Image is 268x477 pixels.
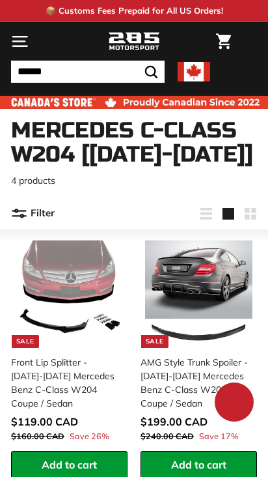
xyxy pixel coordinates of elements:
[11,61,165,83] input: Search
[141,356,249,411] div: AMG Style Trunk Spoiler - [DATE]-[DATE] Mercedes Benz C-Class W204 Coupe / Sedan
[211,383,258,425] inbox-online-store-chat: Shopify online store chat
[42,458,97,471] span: Add to cart
[11,356,120,411] div: Front Lip Splitter - [DATE]-[DATE] Mercedes Benz C-Class W204 Coupe / Sedan
[12,335,39,348] div: Sale
[141,236,257,451] a: Sale AMG Style Trunk Spoiler - [DATE]-[DATE] Mercedes Benz C-Class W204 Coupe / Sedan Save 17%
[171,458,226,471] span: Add to cart
[141,335,168,348] div: Sale
[11,174,257,188] p: 4 products
[209,23,237,60] a: Cart
[199,430,239,442] span: Save 17%
[108,31,160,53] img: Logo_285_Motorsport_areodynamics_components
[70,430,109,442] span: Save 26%
[16,240,123,348] img: w204 front lip
[11,236,127,451] a: Sale w204 front lip Front Lip Splitter - [DATE]-[DATE] Mercedes Benz C-Class W204 Coupe / Sedan S...
[11,431,64,441] span: $160.00 CAD
[11,198,55,229] button: Filter
[11,415,78,428] span: $119.00 CAD
[141,415,208,428] span: $199.00 CAD
[11,119,257,167] h1: Mercedes C-Class W204 [[DATE]-[DATE]]
[46,5,223,18] p: 📦 Customs Fees Prepaid for All US Orders!
[141,431,194,441] span: $240.00 CAD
